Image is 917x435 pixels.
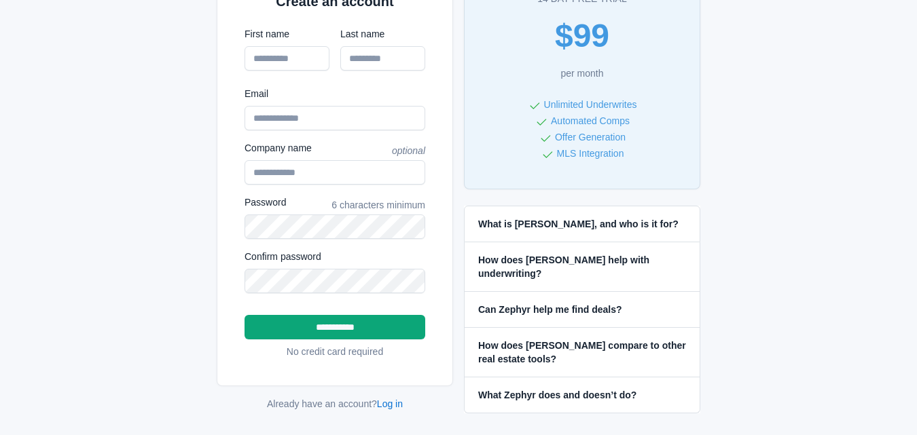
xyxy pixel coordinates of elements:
li: Unlimited Underwrites [492,96,672,113]
label: Email [245,87,425,100]
li: MLS Integration [492,145,672,162]
label: Company name [245,141,312,155]
span: 6 characters minimum [331,198,425,212]
p: No credit card required [245,345,425,358]
label: Last name [340,27,425,41]
p: per month [492,67,672,80]
h4: What Zephyr does and doesn’t do? [478,388,636,402]
li: Automated Comps [492,113,672,129]
h4: What is [PERSON_NAME], and who is it for? [478,217,679,231]
h4: How does [PERSON_NAME] compare to other real estate tools? [478,339,686,366]
li: Offer Generation [492,129,672,145]
a: Log in [377,398,403,409]
label: Password [245,195,286,209]
label: Confirm password [245,250,425,263]
div: $99 [492,16,672,56]
h4: Can Zephyr help me find deals? [478,303,622,316]
label: First name [245,27,329,41]
h4: How does [PERSON_NAME] help with underwriting? [478,253,686,280]
i: optional [392,145,425,156]
div: Already have an account? [217,397,453,411]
